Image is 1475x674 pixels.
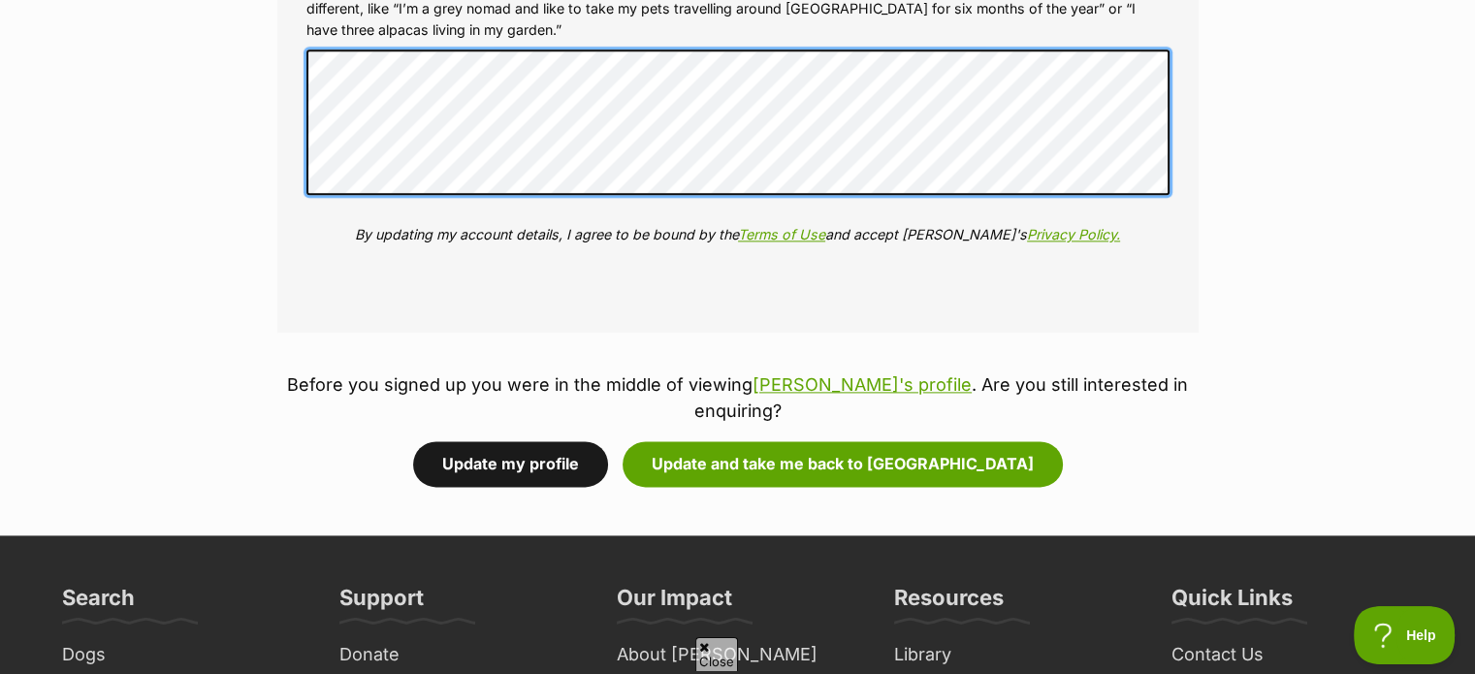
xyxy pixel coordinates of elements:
a: Library [886,640,1144,670]
h3: Support [339,584,424,623]
a: Terms of Use [738,226,825,242]
a: Privacy Policy. [1027,226,1120,242]
iframe: Help Scout Beacon - Open [1354,606,1456,664]
a: Dogs [54,640,312,670]
a: Contact Us [1164,640,1422,670]
h3: Resources [894,584,1004,623]
a: About [PERSON_NAME] [609,640,867,670]
h3: Search [62,584,135,623]
h3: Quick Links [1171,584,1293,623]
h3: Our Impact [617,584,732,623]
p: By updating my account details, I agree to be bound by the and accept [PERSON_NAME]'s [306,224,1170,244]
a: Donate [332,640,590,670]
button: Update my profile [413,441,608,486]
span: Close [695,637,738,671]
a: [PERSON_NAME]'s profile [753,374,972,395]
p: Before you signed up you were in the middle of viewing . Are you still interested in enquiring? [277,371,1199,424]
button: Update and take me back to [GEOGRAPHIC_DATA] [623,441,1063,486]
